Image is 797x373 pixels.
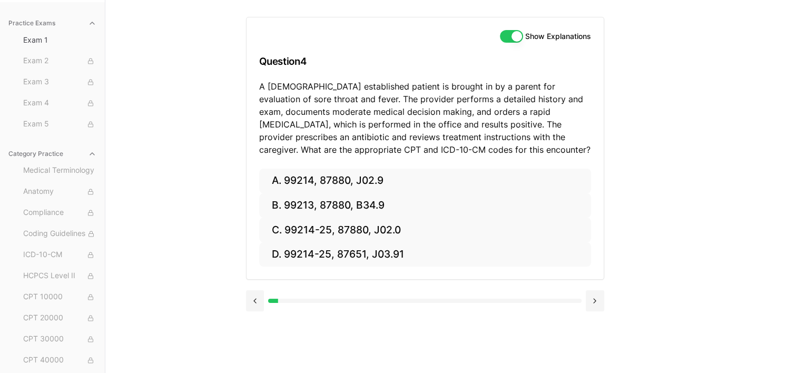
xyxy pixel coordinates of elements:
button: D. 99214-25, 87651, J03.91 [259,242,591,267]
span: CPT 10000 [23,291,96,303]
button: Exam 4 [19,95,101,112]
button: HCPCS Level II [19,268,101,284]
button: A. 99214, 87880, J02.9 [259,169,591,193]
button: Exam 2 [19,53,101,70]
button: Anatomy [19,183,101,200]
span: HCPCS Level II [23,270,96,282]
button: Exam 5 [19,116,101,133]
button: CPT 20000 [19,310,101,327]
span: Exam 4 [23,97,96,109]
button: CPT 40000 [19,352,101,369]
label: Show Explanations [525,33,591,40]
span: Exam 3 [23,76,96,88]
span: CPT 40000 [23,355,96,366]
span: Exam 1 [23,35,96,45]
span: CPT 20000 [23,312,96,324]
span: CPT 30000 [23,333,96,345]
button: Coding Guidelines [19,225,101,242]
button: Compliance [19,204,101,221]
button: C. 99214-25, 87880, J02.0 [259,218,591,242]
span: Anatomy [23,186,96,198]
span: Exam 5 [23,119,96,130]
span: Exam 2 [23,55,96,67]
button: ICD-10-CM [19,247,101,263]
h3: Question 4 [259,46,591,77]
p: A [DEMOGRAPHIC_DATA] established patient is brought in by a parent for evaluation of sore throat ... [259,80,591,156]
span: Coding Guidelines [23,228,96,240]
button: CPT 30000 [19,331,101,348]
span: Medical Terminology [23,165,96,176]
button: Category Practice [4,145,101,162]
button: Exam 3 [19,74,101,91]
span: Compliance [23,207,96,219]
button: Medical Terminology [19,162,101,179]
button: Exam 1 [19,32,101,48]
span: ICD-10-CM [23,249,96,261]
button: CPT 10000 [19,289,101,306]
button: B. 99213, 87880, B34.9 [259,193,591,218]
button: Practice Exams [4,15,101,32]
